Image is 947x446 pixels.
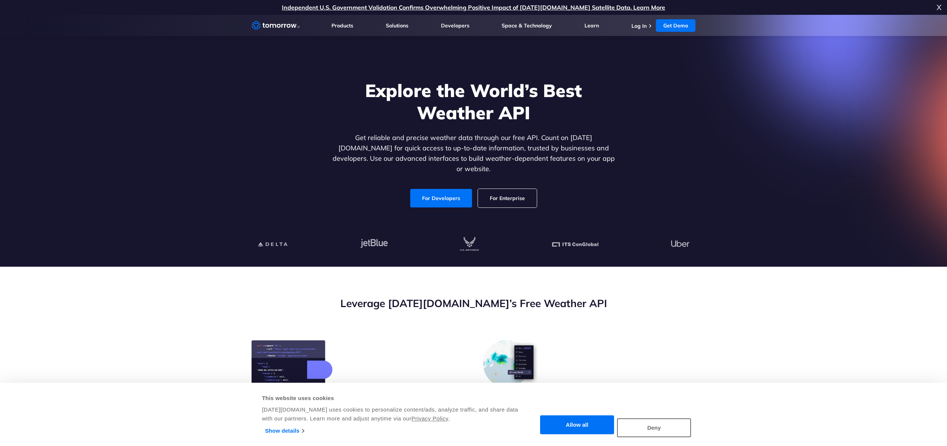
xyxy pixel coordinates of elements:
[386,22,408,29] a: Solutions
[656,19,695,32] a: Get Demo
[410,189,472,207] a: For Developers
[282,4,665,11] a: Independent U.S. Government Validation Confirms Overwhelming Positive Impact of [DATE][DOMAIN_NAM...
[631,23,647,29] a: Log In
[331,22,353,29] a: Products
[252,296,695,310] h2: Leverage [DATE][DOMAIN_NAME]’s Free Weather API
[331,133,616,174] p: Get reliable and precise weather data through our free API. Count on [DATE][DOMAIN_NAME] for quic...
[252,20,300,31] a: Home link
[617,418,691,437] button: Deny
[331,79,616,124] h1: Explore the World’s Best Weather API
[540,416,614,435] button: Allow all
[411,415,448,422] a: Privacy Policy
[502,22,552,29] a: Space & Technology
[262,394,519,403] div: This website uses cookies
[478,189,537,207] a: For Enterprise
[262,405,519,423] div: [DATE][DOMAIN_NAME] uses cookies to personalize content/ads, analyze traffic, and share data with...
[265,425,304,436] a: Show details
[584,22,599,29] a: Learn
[441,22,469,29] a: Developers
